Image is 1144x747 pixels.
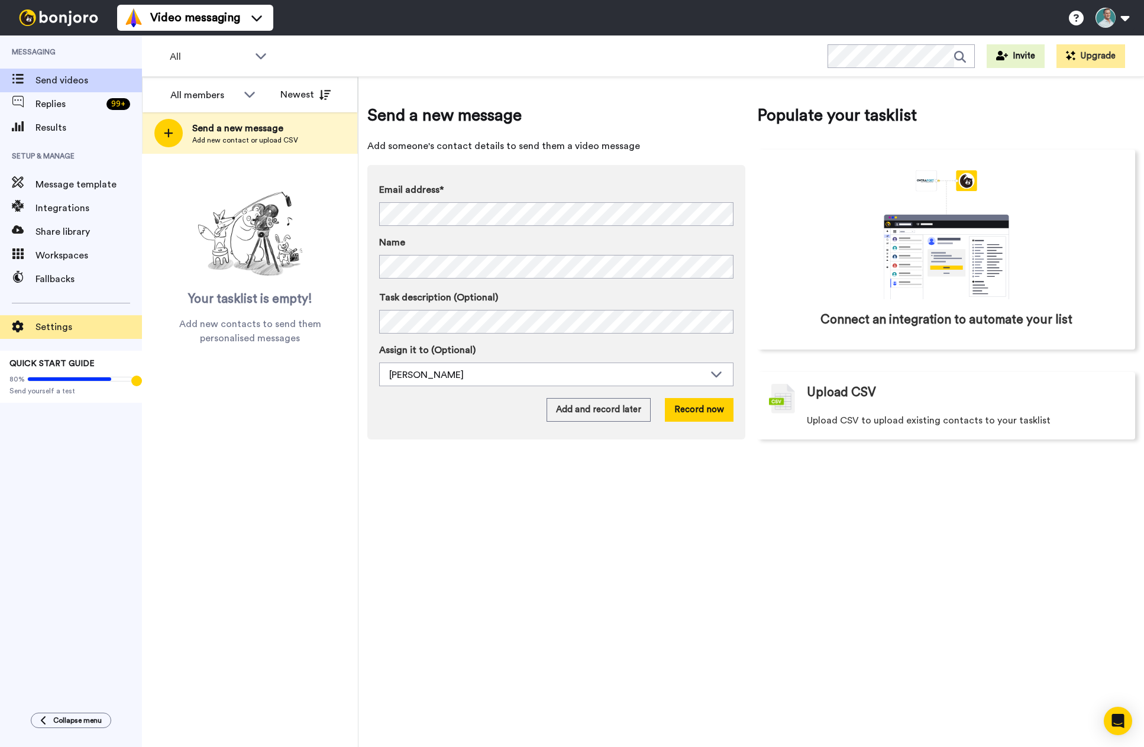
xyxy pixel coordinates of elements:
[35,73,142,88] span: Send videos
[31,713,111,728] button: Collapse menu
[192,121,298,135] span: Send a new message
[379,183,733,197] label: Email address*
[367,139,745,153] span: Add someone's contact details to send them a video message
[757,104,1135,127] span: Populate your tasklist
[192,135,298,145] span: Add new contact or upload CSV
[35,225,142,239] span: Share library
[35,320,142,334] span: Settings
[379,343,733,357] label: Assign it to (Optional)
[53,716,102,725] span: Collapse menu
[858,170,1035,299] div: animation
[807,384,876,402] span: Upload CSV
[379,235,405,250] span: Name
[820,311,1072,329] span: Connect an integration to automate your list
[807,413,1051,428] span: Upload CSV to upload existing contacts to your tasklist
[35,272,142,286] span: Fallbacks
[9,374,25,384] span: 80%
[35,201,142,215] span: Integrations
[35,97,102,111] span: Replies
[170,50,249,64] span: All
[35,177,142,192] span: Message template
[124,8,143,27] img: vm-color.svg
[379,290,733,305] label: Task description (Optional)
[272,83,340,106] button: Newest
[367,104,745,127] span: Send a new message
[35,121,142,135] span: Results
[9,360,95,368] span: QUICK START GUIDE
[150,9,240,26] span: Video messaging
[665,398,733,422] button: Record now
[35,248,142,263] span: Workspaces
[1104,707,1132,735] div: Open Intercom Messenger
[987,44,1045,68] button: Invite
[547,398,651,422] button: Add and record later
[191,187,309,282] img: ready-set-action.png
[9,386,133,396] span: Send yourself a test
[188,290,312,308] span: Your tasklist is empty!
[160,317,340,345] span: Add new contacts to send them personalised messages
[14,9,103,26] img: bj-logo-header-white.svg
[1056,44,1125,68] button: Upgrade
[131,376,142,386] div: Tooltip anchor
[106,98,130,110] div: 99 +
[389,368,705,382] div: [PERSON_NAME]
[170,88,238,102] div: All members
[769,384,795,413] img: csv-grey.png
